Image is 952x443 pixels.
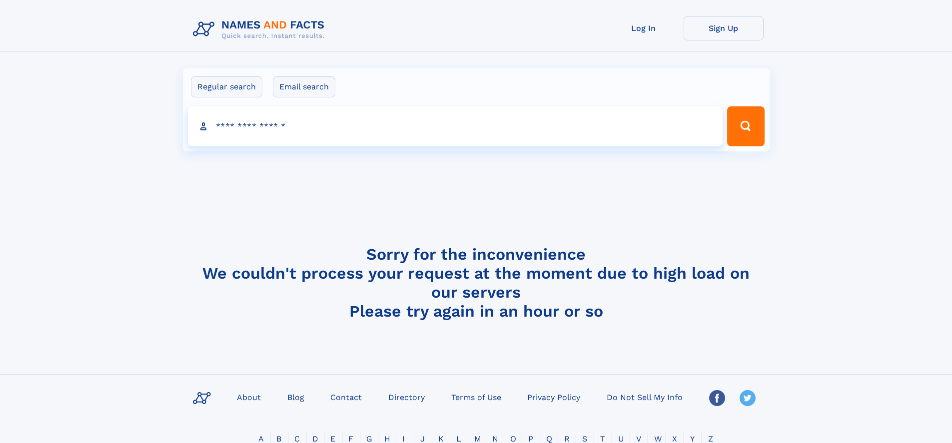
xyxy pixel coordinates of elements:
a: Do Not Sell My Info [603,390,687,404]
button: Search Button [727,106,764,146]
h4: Sorry for the inconvenience We couldn't process your request at the moment due to high load on ou... [189,245,764,321]
a: Directory [384,390,429,404]
label: Email search [273,76,335,97]
a: Blog [283,390,308,404]
a: Log In [604,16,684,40]
a: About [233,390,265,404]
input: search input [188,106,723,146]
a: Terms of Use [447,390,505,404]
a: Privacy Policy [523,390,584,404]
a: Sign Up [684,16,764,40]
a: Contact [326,390,366,404]
img: Twitter [740,390,756,406]
label: Regular search [191,76,262,97]
img: Logo Names and Facts [189,16,333,43]
img: Facebook [709,390,725,406]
